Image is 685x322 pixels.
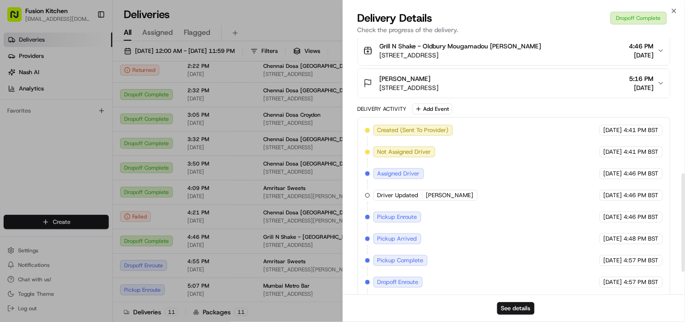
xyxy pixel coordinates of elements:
[380,83,439,92] span: [STREET_ADDRESS]
[624,278,659,286] span: 4:57 PM BST
[624,235,659,243] span: 4:48 PM BST
[604,278,622,286] span: [DATE]
[624,256,659,265] span: 4:57 PM BST
[377,213,417,221] span: Pickup Enroute
[18,141,25,148] img: 1736555255976-a54dd68f-1ca7-489b-9aae-adbdc363a1c4
[412,104,452,114] button: Add Event
[358,105,407,113] div: Delivery Activity
[380,74,431,83] span: [PERSON_NAME]
[377,235,417,243] span: Pickup Arrived
[604,256,622,265] span: [DATE]
[377,278,419,286] span: Dropoff Enroute
[9,203,16,210] div: 📗
[154,89,164,100] button: Start new chat
[5,199,73,215] a: 📗Knowledge Base
[380,42,541,51] span: Grill N Shake - Oldbury Mougamadou [PERSON_NAME]
[41,86,148,95] div: Start new chat
[604,170,622,178] span: [DATE]
[28,140,120,147] span: [PERSON_NAME] [PERSON_NAME]
[9,156,23,170] img: Klarizel Pensader
[76,165,79,172] span: •
[377,256,424,265] span: Pickup Complete
[377,148,431,156] span: Not Assigned Driver
[140,116,164,127] button: See all
[624,126,659,134] span: 4:41 PM BST
[358,69,671,98] button: [PERSON_NAME][STREET_ADDRESS]5:16 PM[DATE]
[426,191,474,199] span: [PERSON_NAME]
[90,224,109,231] span: Pylon
[358,25,671,34] p: Check the progress of the delivery.
[629,74,654,83] span: 5:16 PM
[604,191,622,199] span: [DATE]
[377,191,419,199] span: Driver Updated
[604,148,622,156] span: [DATE]
[9,132,23,146] img: Dianne Alexi Soriano
[18,165,25,172] img: 1736555255976-a54dd68f-1ca7-489b-9aae-adbdc363a1c4
[9,36,164,51] p: Welcome 👋
[629,42,654,51] span: 4:46 PM
[28,165,75,172] span: Klarizel Pensader
[624,148,659,156] span: 4:41 PM BST
[9,118,61,125] div: Past conversations
[41,95,124,103] div: We're available if you need us!
[377,170,420,178] span: Assigned Driver
[85,202,145,211] span: API Documentation
[18,202,69,211] span: Knowledge Base
[81,165,100,172] span: [DATE]
[9,86,25,103] img: 1736555255976-a54dd68f-1ca7-489b-9aae-adbdc363a1c4
[73,199,149,215] a: 💻API Documentation
[497,302,535,315] button: See details
[9,9,27,27] img: Nash
[629,83,654,92] span: [DATE]
[624,213,659,221] span: 4:46 PM BST
[604,126,622,134] span: [DATE]
[624,170,659,178] span: 4:46 PM BST
[76,203,84,210] div: 💻
[358,11,433,25] span: Delivery Details
[19,86,35,103] img: 1724597045416-56b7ee45-8013-43a0-a6f9-03cb97ddad50
[629,51,654,60] span: [DATE]
[121,140,125,147] span: •
[624,191,659,199] span: 4:46 PM BST
[604,213,622,221] span: [DATE]
[64,224,109,231] a: Powered byPylon
[377,126,449,134] span: Created (Sent To Provider)
[358,36,671,65] button: Grill N Shake - Oldbury Mougamadou [PERSON_NAME][STREET_ADDRESS]4:46 PM[DATE]
[604,235,622,243] span: [DATE]
[380,51,541,60] span: [STREET_ADDRESS]
[126,140,145,147] span: [DATE]
[23,58,149,68] input: Clear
